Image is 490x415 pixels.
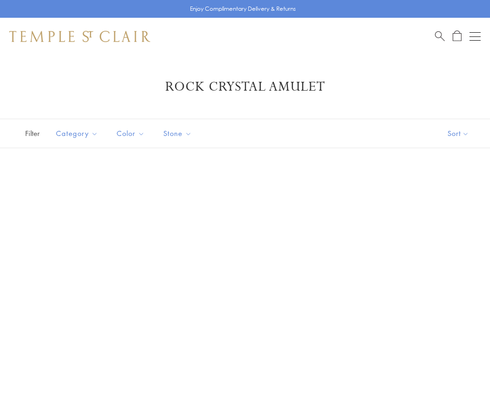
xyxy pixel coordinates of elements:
[51,128,105,139] span: Category
[435,30,445,42] a: Search
[453,30,462,42] a: Open Shopping Bag
[49,123,105,144] button: Category
[469,31,481,42] button: Open navigation
[190,4,296,14] p: Enjoy Complimentary Delivery & Returns
[110,123,152,144] button: Color
[427,119,490,148] button: Show sort by
[23,79,467,95] h1: Rock Crystal Amulet
[112,128,152,139] span: Color
[9,31,150,42] img: Temple St. Clair
[156,123,199,144] button: Stone
[159,128,199,139] span: Stone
